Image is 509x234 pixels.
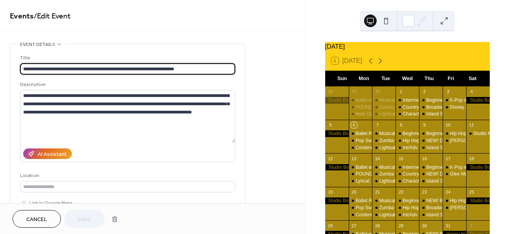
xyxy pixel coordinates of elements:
[379,97,462,104] div: Musical Theater with [PERSON_NAME]
[426,97,506,104] div: Beginner Jazz with [PERSON_NAME]
[419,144,443,151] div: Island Stretch with Erica
[372,144,395,151] div: Lightsaber Technique with Mandy
[372,212,395,218] div: Lightsaber Technique with Mandy
[20,40,55,49] span: Event details
[421,189,427,195] div: 23
[349,212,372,218] div: Contemporary with Jeanette
[443,97,466,104] div: K-Pop with Quintin
[419,197,443,204] div: NEW! Beginner Broadway Jazz with Lex
[328,122,333,128] div: 5
[349,171,372,177] div: POUND with Aileen
[349,144,372,151] div: Contemporary with Jeanette
[372,197,395,204] div: Musical Theater with Miguel
[426,205,508,211] div: Broadway Burn with [PERSON_NAME]
[379,130,462,137] div: Musical Theater with [PERSON_NAME]
[355,111,483,117] div: New Class! Lyrical Broadway Ballads with [PERSON_NAME]
[325,97,349,104] div: Studio Booked
[469,122,474,128] div: 11
[355,137,452,144] div: Pop Sweat and Sculpt with [PERSON_NAME]
[398,223,404,229] div: 29
[403,104,498,111] div: Country Line Dancing with [PERSON_NAME]
[379,212,474,218] div: Lightsaber Technique with [PERSON_NAME]
[325,164,349,171] div: Studio Booked
[395,144,419,151] div: Int/Adv Jazz with Alyssa
[26,216,47,224] span: Cancel
[443,130,466,137] div: Hip Hop with Quintin
[395,164,419,171] div: Intermediate Pop Tap with Amanda
[469,89,474,95] div: 4
[353,71,375,86] div: Mon
[443,171,466,177] div: Glee Musical Theater Workshop with Lex Dixon!
[395,97,419,104] div: Intermediate Broadway Tap with Amanda
[403,171,498,177] div: Country Line Dancing with [PERSON_NAME]
[395,137,419,144] div: Hip Hop Cardio with Andy
[372,130,395,137] div: Musical Theater with Miguel
[426,111,505,117] div: Island Stretch with [PERSON_NAME]
[374,122,380,128] div: 7
[395,104,419,111] div: Country Line Dancing with Julianna
[372,137,395,144] div: Zumba with Miguel
[403,144,478,151] div: Int/Adv Jazz with [PERSON_NAME]
[349,178,372,185] div: Lyrical: Broadway Ballads with Jeanette
[379,137,443,144] div: Zumba with [PERSON_NAME]
[374,189,380,195] div: 21
[445,189,451,195] div: 24
[20,80,234,89] div: Description
[421,155,427,161] div: 16
[349,111,372,117] div: New Class! Lyrical Broadway Ballads with Jeanette
[355,104,422,111] div: POUND with [PERSON_NAME]
[445,155,451,161] div: 17
[398,155,404,161] div: 15
[379,144,474,151] div: Lightsaber Technique with [PERSON_NAME]
[403,164,497,171] div: Intermediate Pop Tap with [PERSON_NAME]
[379,171,443,177] div: Zumba with [PERSON_NAME]
[426,178,505,185] div: Island Stretch with [PERSON_NAME]
[395,197,419,204] div: Beginner Pop Tap with Martina
[374,155,380,161] div: 14
[443,137,466,144] div: Taylor Swift "Life of a Showgirl" Contemporary Workshop with Jeanette Hiyama!
[20,54,234,62] div: Title
[419,97,443,104] div: Beginner Jazz with Julianna
[443,197,466,204] div: Hip Hop with Quintin
[372,97,395,104] div: Musical Theater with Julianna
[395,205,419,211] div: Hip Hop Cardio with Andy
[328,189,333,195] div: 19
[443,164,466,171] div: K-Pop with Quintin
[466,164,490,171] div: Studio Booked
[419,130,443,137] div: Beginner Disney Lyrical with Julianna
[379,111,474,117] div: Lightsaber Technique with [PERSON_NAME]
[419,205,443,211] div: Broadway Burn with Liz
[445,223,451,229] div: 31
[379,205,443,211] div: Zumba with [PERSON_NAME]
[403,197,490,204] div: Beginner Pop Tap with [PERSON_NAME]
[355,205,452,211] div: Pop Sweat and Sculpt with [PERSON_NAME]
[421,223,427,229] div: 30
[419,212,443,218] div: Island Stretch with Laura
[349,197,372,204] div: Ballet Rock Artist Series: Tate McRae Night with Jeanette
[403,212,490,218] div: Int/Adv Jazz Funk with [PERSON_NAME]
[395,171,419,177] div: Country Line Dancing with Julianna
[355,130,509,137] div: Ballet Rock Artist Series: [PERSON_NAME] Night with [PERSON_NAME]
[421,122,427,128] div: 9
[419,137,443,144] div: NEW! Dance Technique with Julianna
[355,178,459,185] div: Lyrical: Broadway Ballads with [PERSON_NAME]
[328,155,333,161] div: 12
[349,130,372,137] div: Ballet Rock Artist Series: Ariana Grande Night with Jeanette
[419,171,443,177] div: NEW! Dance Technique with Julianna
[355,171,422,177] div: POUND with [PERSON_NAME]
[379,164,462,171] div: Musical Theater with [PERSON_NAME]
[374,223,380,229] div: 28
[419,178,443,185] div: Island Stretch with Laura
[466,197,490,204] div: Studio Booked
[419,104,443,111] div: Broadway Burn with Liz
[418,71,440,86] div: Thu
[372,104,395,111] div: Zumba with Miguel
[395,130,419,137] div: Beginner Broadway Tap with Martina
[13,210,61,228] button: Cancel
[375,71,396,86] div: Tue
[443,205,466,211] div: Michael Jackson "Thriller" Music Video Workshop with Alyssa Rose!
[372,171,395,177] div: Zumba with Miguel
[325,197,349,204] div: Studio Booked
[469,189,474,195] div: 25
